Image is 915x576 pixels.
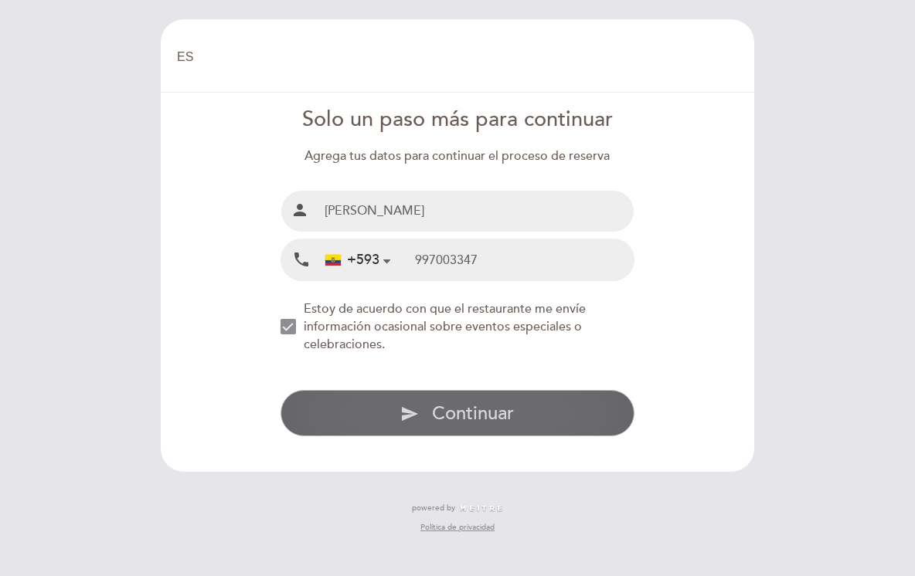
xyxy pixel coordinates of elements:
[304,301,586,352] span: Estoy de acuerdo con que el restaurante me envíe información ocasional sobre eventos especiales o...
[459,505,503,513] img: MEITRE
[319,240,396,280] div: Ecuador: +593
[412,503,455,513] span: powered by
[325,250,379,270] div: +593
[318,191,634,232] input: Nombre y Apellido
[281,300,635,354] md-checkbox: NEW_MODAL_AGREE_RESTAURANT_SEND_OCCASIONAL_INFO
[281,105,635,135] div: Solo un paso más para continuar
[412,503,503,513] a: powered by
[281,147,635,165] div: Agrega tus datos para continuar el proceso de reserva
[281,390,635,436] button: send Continuar
[432,402,514,425] span: Continuar
[415,239,634,280] input: Teléfono Móvil
[420,522,495,533] a: Política de privacidad
[291,201,309,219] i: person
[400,405,419,423] i: send
[292,250,311,269] i: local_phone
